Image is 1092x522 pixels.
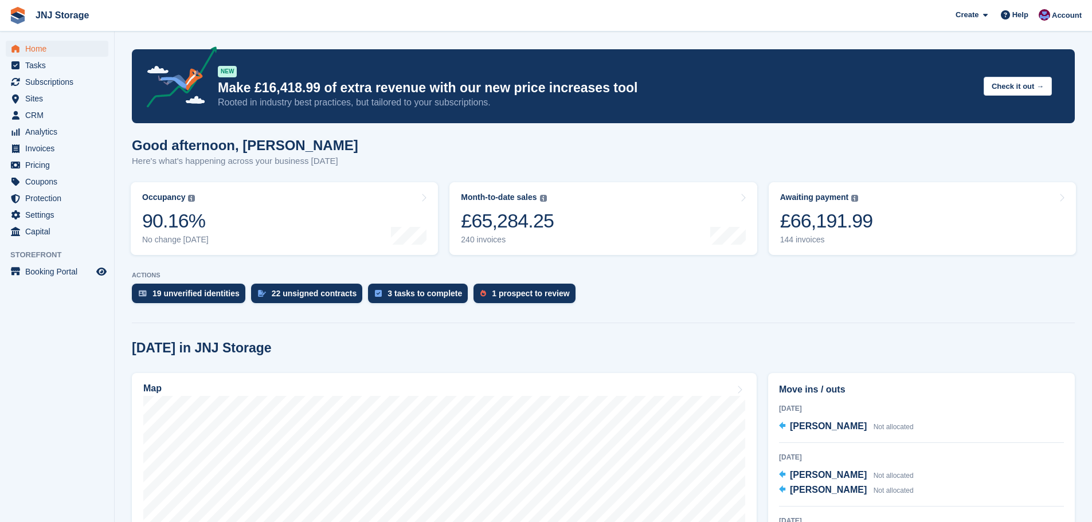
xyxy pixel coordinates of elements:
[258,290,266,297] img: contract_signature_icon-13c848040528278c33f63329250d36e43548de30e8caae1d1a13099fd9432cc5.svg
[143,383,162,394] h2: Map
[25,91,94,107] span: Sites
[473,284,581,309] a: 1 prospect to review
[218,66,237,77] div: NEW
[9,7,26,24] img: stora-icon-8386f47178a22dfd0bd8f6a31ec36ba5ce8667c1dd55bd0f319d3a0aa187defe.svg
[25,41,94,57] span: Home
[375,290,382,297] img: task-75834270c22a3079a89374b754ae025e5fb1db73e45f91037f5363f120a921f8.svg
[6,74,108,90] a: menu
[25,124,94,140] span: Analytics
[6,91,108,107] a: menu
[31,6,93,25] a: JNJ Storage
[137,46,217,112] img: price-adjustments-announcement-icon-8257ccfd72463d97f412b2fc003d46551f7dbcb40ab6d574587a9cd5c0d94...
[25,157,94,173] span: Pricing
[25,140,94,156] span: Invoices
[790,485,867,494] span: [PERSON_NAME]
[779,468,914,483] a: [PERSON_NAME] Not allocated
[6,41,108,57] a: menu
[95,265,108,278] a: Preview store
[790,470,867,480] span: [PERSON_NAME]
[251,284,369,309] a: 22 unsigned contracts
[780,193,849,202] div: Awaiting payment
[388,289,462,298] div: 3 tasks to complete
[142,209,209,233] div: 90.16%
[779,419,914,434] a: [PERSON_NAME] Not allocated
[779,383,1064,397] h2: Move ins / outs
[1012,9,1028,21] span: Help
[540,195,547,202] img: icon-info-grey-7440780725fd019a000dd9b08b2336e03edf1995a4989e88bcd33f0948082b44.svg
[142,193,185,202] div: Occupancy
[851,195,858,202] img: icon-info-grey-7440780725fd019a000dd9b08b2336e03edf1995a4989e88bcd33f0948082b44.svg
[272,289,357,298] div: 22 unsigned contracts
[25,107,94,123] span: CRM
[139,290,147,297] img: verify_identity-adf6edd0f0f0b5bbfe63781bf79b02c33cf7c696d77639b501bdc392416b5a36.svg
[6,223,108,240] a: menu
[132,138,358,153] h1: Good afternoon, [PERSON_NAME]
[6,124,108,140] a: menu
[790,421,867,431] span: [PERSON_NAME]
[874,472,914,480] span: Not allocated
[25,207,94,223] span: Settings
[956,9,979,21] span: Create
[25,264,94,280] span: Booking Portal
[132,340,272,356] h2: [DATE] in JNJ Storage
[218,80,974,96] p: Make £16,418.99 of extra revenue with our new price increases tool
[492,289,569,298] div: 1 prospect to review
[6,264,108,280] a: menu
[984,77,1052,96] button: Check it out →
[152,289,240,298] div: 19 unverified identities
[10,249,114,261] span: Storefront
[780,209,873,233] div: £66,191.99
[368,284,473,309] a: 3 tasks to complete
[25,57,94,73] span: Tasks
[769,182,1076,255] a: Awaiting payment £66,191.99 144 invoices
[25,174,94,190] span: Coupons
[218,96,974,109] p: Rooted in industry best practices, but tailored to your subscriptions.
[6,157,108,173] a: menu
[6,207,108,223] a: menu
[461,193,537,202] div: Month-to-date sales
[6,140,108,156] a: menu
[6,107,108,123] a: menu
[132,155,358,168] p: Here's what's happening across your business [DATE]
[25,74,94,90] span: Subscriptions
[1052,10,1082,21] span: Account
[1039,9,1050,21] img: Jonathan Scrase
[131,182,438,255] a: Occupancy 90.16% No change [DATE]
[6,190,108,206] a: menu
[142,235,209,245] div: No change [DATE]
[25,223,94,240] span: Capital
[25,190,94,206] span: Protection
[6,174,108,190] a: menu
[6,57,108,73] a: menu
[874,486,914,494] span: Not allocated
[461,209,554,233] div: £65,284.25
[780,235,873,245] div: 144 invoices
[779,483,914,498] a: [PERSON_NAME] Not allocated
[188,195,195,202] img: icon-info-grey-7440780725fd019a000dd9b08b2336e03edf1995a4989e88bcd33f0948082b44.svg
[461,235,554,245] div: 240 invoices
[132,272,1075,279] p: ACTIONS
[480,290,486,297] img: prospect-51fa495bee0391a8d652442698ab0144808aea92771e9ea1ae160a38d050c398.svg
[874,423,914,431] span: Not allocated
[779,403,1064,414] div: [DATE]
[449,182,757,255] a: Month-to-date sales £65,284.25 240 invoices
[132,284,251,309] a: 19 unverified identities
[779,452,1064,462] div: [DATE]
